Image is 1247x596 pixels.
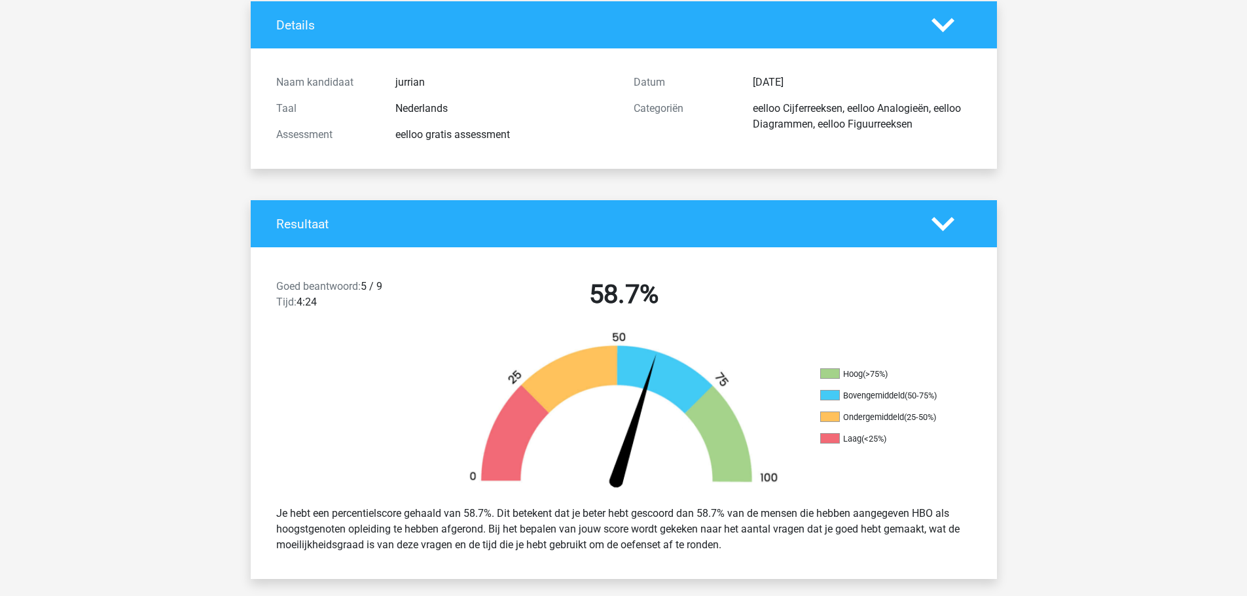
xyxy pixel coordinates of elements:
[266,127,386,143] div: Assessment
[863,369,888,379] div: (>75%)
[386,101,624,116] div: Nederlands
[266,279,445,315] div: 5 / 9 4:24
[276,296,297,308] span: Tijd:
[904,412,936,422] div: (25-50%)
[386,127,624,143] div: eelloo gratis assessment
[820,433,951,445] li: Laag
[266,75,386,90] div: Naam kandidaat
[624,75,743,90] div: Datum
[624,101,743,132] div: Categoriën
[276,280,361,292] span: Goed beantwoord:
[743,75,981,90] div: [DATE]
[276,18,912,33] h4: Details
[820,368,951,380] li: Hoog
[905,391,937,400] div: (50-75%)
[820,390,951,402] li: Bovengemiddeld
[820,412,951,423] li: Ondergemiddeld
[743,101,981,132] div: eelloo Cijferreeksen, eelloo Analogieën, eelloo Diagrammen, eelloo Figuurreeksen
[266,500,981,558] div: Je hebt een percentielscore gehaald van 58.7%. Dit betekent dat je beter hebt gescoord dan 58.7% ...
[447,331,801,495] img: 59.be30519bd6d4.png
[386,75,624,90] div: jurrian
[455,279,793,310] h2: 58.7%
[276,217,912,232] h4: Resultaat
[266,101,386,116] div: Taal
[861,434,886,444] div: (<25%)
